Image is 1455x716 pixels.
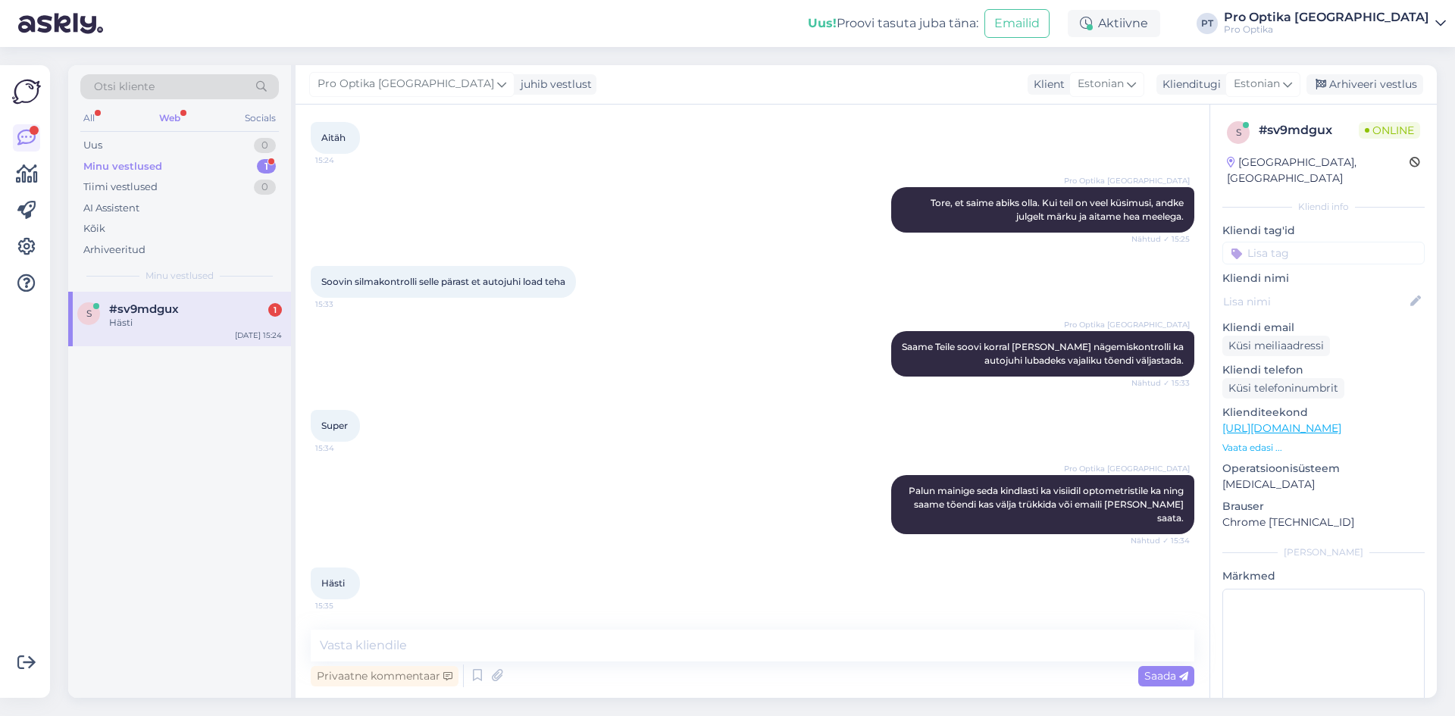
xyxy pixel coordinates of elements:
[83,180,158,195] div: Tiimi vestlused
[1222,270,1425,286] p: Kliendi nimi
[321,276,565,287] span: Soovin silmakontrolli selle pärast et autojuhi load teha
[1064,175,1190,186] span: Pro Optika [GEOGRAPHIC_DATA]
[12,77,41,106] img: Askly Logo
[1306,74,1423,95] div: Arhiveeri vestlus
[984,9,1050,38] button: Emailid
[1222,378,1344,399] div: Küsi telefoninumbrit
[83,138,102,153] div: Uus
[1359,122,1420,139] span: Online
[109,302,179,316] span: #sv9mdgux
[83,201,139,216] div: AI Assistent
[1222,441,1425,455] p: Vaata edasi ...
[318,76,494,92] span: Pro Optika [GEOGRAPHIC_DATA]
[1131,535,1190,546] span: Nähtud ✓ 15:34
[1131,233,1190,245] span: Nähtud ✓ 15:25
[80,108,98,128] div: All
[1222,568,1425,584] p: Märkmed
[1222,546,1425,559] div: [PERSON_NAME]
[1156,77,1221,92] div: Klienditugi
[1222,405,1425,421] p: Klienditeekond
[1227,155,1410,186] div: [GEOGRAPHIC_DATA], [GEOGRAPHIC_DATA]
[1028,77,1065,92] div: Klient
[86,308,92,319] span: s
[315,299,372,310] span: 15:33
[1064,319,1190,330] span: Pro Optika [GEOGRAPHIC_DATA]
[145,269,214,283] span: Minu vestlused
[321,420,348,431] span: Super
[268,303,282,317] div: 1
[1144,669,1188,683] span: Saada
[1236,127,1241,138] span: s
[254,180,276,195] div: 0
[1223,293,1407,310] input: Lisa nimi
[254,138,276,153] div: 0
[1234,76,1280,92] span: Estonian
[1222,477,1425,492] p: [MEDICAL_DATA]
[94,79,155,95] span: Otsi kliente
[1222,336,1330,356] div: Küsi meiliaadressi
[1224,11,1429,23] div: Pro Optika [GEOGRAPHIC_DATA]
[315,600,372,611] span: 15:35
[1068,10,1160,37] div: Aktiivne
[315,155,372,166] span: 15:24
[931,197,1186,222] span: Tore, et saime abiks olla. Kui teil on veel küsimusi, andke julgelt märku ja aitame hea meelega.
[257,159,276,174] div: 1
[1222,499,1425,514] p: Brauser
[1131,377,1190,389] span: Nähtud ✓ 15:33
[1222,223,1425,239] p: Kliendi tag'id
[1224,23,1429,36] div: Pro Optika
[83,221,105,236] div: Kõik
[315,442,372,454] span: 15:34
[242,108,279,128] div: Socials
[83,242,145,258] div: Arhiveeritud
[808,16,837,30] b: Uus!
[515,77,592,92] div: juhib vestlust
[1259,121,1359,139] div: # sv9mdgux
[83,159,162,174] div: Minu vestlused
[1197,13,1218,34] div: PT
[1222,320,1425,336] p: Kliendi email
[321,132,346,143] span: Aitäh
[321,577,345,589] span: Hästi
[1222,421,1341,435] a: [URL][DOMAIN_NAME]
[1222,362,1425,378] p: Kliendi telefon
[909,485,1186,524] span: Palun mainige seda kindlasti ka visiidil optometristile ka ning saame tõendi kas välja trükkida v...
[235,330,282,341] div: [DATE] 15:24
[311,666,458,686] div: Privaatne kommentaar
[1222,461,1425,477] p: Operatsioonisüsteem
[156,108,183,128] div: Web
[808,14,978,33] div: Proovi tasuta juba täna:
[1064,463,1190,474] span: Pro Optika [GEOGRAPHIC_DATA]
[902,341,1186,366] span: Saame Teile soovi korral [PERSON_NAME] nägemiskontrolli ka autojuhi lubadeks vajaliku tõendi välj...
[1222,514,1425,530] p: Chrome [TECHNICAL_ID]
[1078,76,1124,92] span: Estonian
[1222,242,1425,264] input: Lisa tag
[1224,11,1446,36] a: Pro Optika [GEOGRAPHIC_DATA]Pro Optika
[109,316,282,330] div: Hästi
[1222,200,1425,214] div: Kliendi info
